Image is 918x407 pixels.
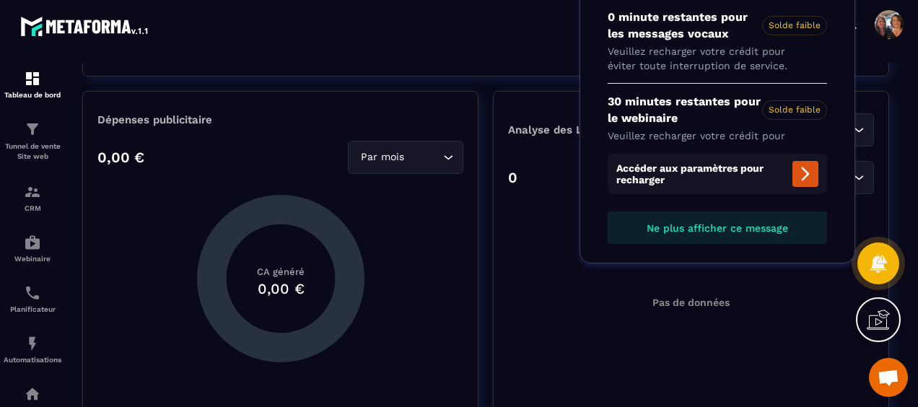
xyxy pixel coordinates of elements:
p: Webinaire [4,255,61,263]
a: Ouvrir le chat [869,358,908,397]
p: CRM [4,204,61,212]
p: 0,00 € [97,149,144,166]
img: formation [24,183,41,201]
p: Tunnel de vente Site web [4,141,61,162]
img: scheduler [24,284,41,302]
p: 30 minutes restantes pour le webinaire [608,94,827,126]
p: Automatisations [4,356,61,364]
p: Pas de données [652,297,730,308]
p: Analyse des Leads [508,123,691,136]
span: Solde faible [762,16,827,35]
input: Search for option [407,149,440,165]
img: formation [24,121,41,138]
a: formationformationTunnel de vente Site web [4,110,61,172]
img: formation [24,70,41,87]
img: automations [24,234,41,251]
img: automations [24,335,41,352]
a: automationsautomationsWebinaire [4,223,61,273]
span: Solde faible [762,100,827,120]
span: Ne plus afficher ce message [647,222,788,234]
p: Veuillez recharger votre crédit pour éviter toute interruption de service. [608,129,827,157]
p: 0 minute restantes pour les messages vocaux [608,9,827,42]
span: Par mois [357,149,407,165]
p: 0 [508,169,517,186]
div: Search for option [348,141,463,174]
p: Veuillez recharger votre crédit pour éviter toute interruption de service. [608,45,827,73]
button: Ne plus afficher ce message [608,211,827,244]
span: Accéder aux paramètres pour recharger [608,154,827,194]
a: automationsautomationsAutomatisations [4,324,61,375]
a: formationformationCRM [4,172,61,223]
img: automations [24,385,41,403]
img: logo [20,13,150,39]
a: formationformationTableau de bord [4,59,61,110]
p: Planificateur [4,305,61,313]
p: Tableau de bord [4,91,61,99]
p: Dépenses publicitaire [97,113,463,126]
a: schedulerschedulerPlanificateur [4,273,61,324]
